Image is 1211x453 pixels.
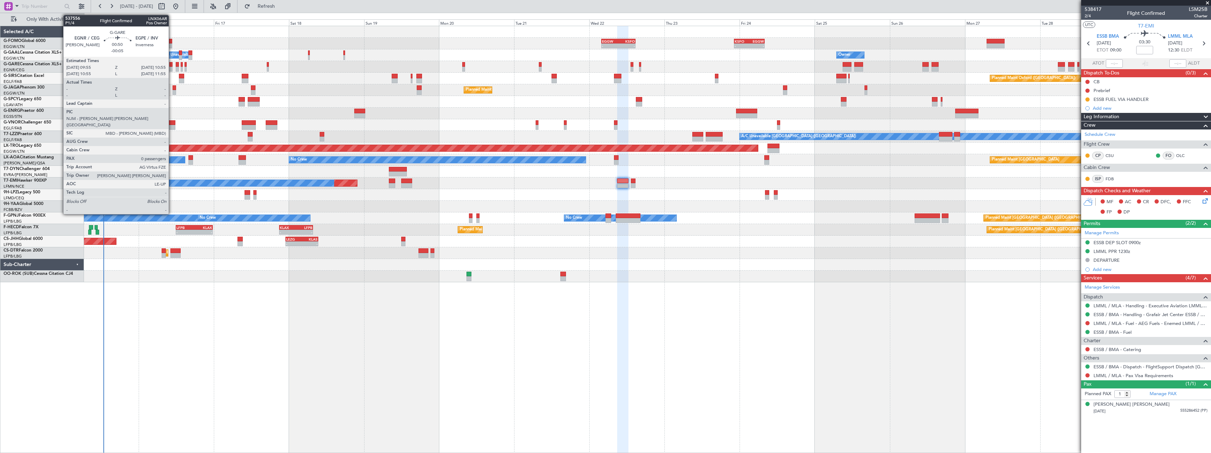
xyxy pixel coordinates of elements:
[241,1,283,12] button: Refresh
[4,155,20,159] span: LX-AOA
[1093,266,1207,272] div: Add new
[1084,113,1119,121] span: Leg Information
[4,213,46,218] a: F-GPNJFalcon 900EX
[176,225,194,230] div: LFPB
[1093,240,1141,246] div: ESSB DEP SLOT 0900z
[4,149,25,154] a: EGGW/LTN
[1084,337,1101,345] span: Charter
[1085,284,1120,291] a: Manage Services
[4,225,19,229] span: F-HECD
[4,114,22,119] a: EGSS/STN
[4,195,24,201] a: LFMD/CEQ
[1188,60,1200,67] span: ALDT
[1186,274,1196,282] span: (4/7)
[514,19,589,26] div: Tue 21
[252,4,281,9] span: Refresh
[1084,164,1110,172] span: Cabin Crew
[618,39,634,43] div: KSFO
[296,230,312,234] div: -
[439,19,514,26] div: Mon 20
[4,161,45,166] a: [PERSON_NAME]/QSA
[139,19,214,26] div: Thu 16
[1040,19,1115,26] div: Tue 28
[1083,22,1095,28] button: UTC
[4,39,46,43] a: G-FOMOGlobal 6000
[566,213,582,223] div: No Crew
[4,190,40,194] a: 9H-LPZLegacy 500
[4,172,47,177] a: EVRA/[PERSON_NAME]
[466,85,577,95] div: Planned Maint [GEOGRAPHIC_DATA] ([GEOGRAPHIC_DATA])
[4,44,25,49] a: EGGW/LTN
[1093,373,1173,379] a: LMML / MLA - Pax Visa Requirements
[735,44,749,48] div: -
[4,144,19,148] span: LX-TRO
[8,14,77,25] button: Only With Activity
[4,202,43,206] a: 9H-YAAGlobal 5000
[286,242,302,246] div: -
[460,224,571,235] div: Planned Maint [GEOGRAPHIC_DATA] ([GEOGRAPHIC_DATA])
[4,225,38,229] a: F-HECDFalcon 7X
[1093,329,1132,335] a: ESSB / BMA - Fuel
[1093,248,1130,254] div: LMML PPR 1230z
[749,44,764,48] div: -
[1093,401,1170,408] div: [PERSON_NAME] [PERSON_NAME]
[1097,47,1108,54] span: ETOT
[1085,13,1102,19] span: 2/4
[4,74,44,78] a: G-SIRSCitation Excel
[1093,257,1120,263] div: DEPARTURE
[1084,354,1099,362] span: Others
[740,19,815,26] div: Fri 24
[1093,312,1207,318] a: ESSB / BMA - Handling - Grafair Jet Center ESSB / BMA
[4,179,17,183] span: T7-EMI
[1085,230,1119,237] a: Manage Permits
[4,237,19,241] span: CS-JHH
[4,74,17,78] span: G-SIRS
[815,19,890,26] div: Sat 25
[4,109,20,113] span: G-ENRG
[1138,22,1154,30] span: T7-EMI
[4,248,43,253] a: CS-DTRFalcon 2000
[1105,176,1121,182] a: FDB
[735,39,749,43] div: KSFO
[4,120,51,125] a: G-VNORChallenger 650
[22,1,62,12] input: Trip Number
[4,62,20,66] span: G-GARE
[4,144,41,148] a: LX-TROLegacy 650
[4,85,44,90] a: G-JAGAPhenom 300
[1123,209,1130,216] span: DP
[589,19,664,26] div: Wed 22
[4,213,19,218] span: F-GPNJ
[1150,391,1176,398] a: Manage PAX
[1092,175,1104,183] div: ISP
[4,179,47,183] a: T7-EMIHawker 900XP
[1093,87,1110,93] div: Prebrief
[1084,220,1100,228] span: Permits
[4,126,22,131] a: EGLF/FAB
[4,97,19,101] span: G-SPCY
[4,39,22,43] span: G-FOMO
[1093,320,1207,326] a: LMML / MLA - Fuel - AEG Fuels - Enemed LMML / MLA
[1176,152,1192,159] a: OLC
[4,67,25,73] a: EGNR/CEG
[364,19,439,26] div: Sun 19
[4,56,25,61] a: EGGW/LTN
[4,109,44,113] a: G-ENRGPraetor 600
[1084,140,1110,149] span: Flight Crew
[1092,60,1104,67] span: ATOT
[992,155,1059,165] div: Planned Maint [GEOGRAPHIC_DATA]
[1093,105,1207,111] div: Add new
[1139,39,1150,46] span: 03:30
[890,19,965,26] div: Sun 26
[4,248,19,253] span: CS-DTR
[4,97,41,101] a: G-SPCYLegacy 650
[1084,187,1151,195] span: Dispatch Checks and Weather
[176,230,194,234] div: -
[1084,380,1091,388] span: Pax
[1105,152,1121,159] a: CSU
[18,17,74,22] span: Only With Activity
[120,3,153,10] span: [DATE] - [DATE]
[4,184,24,189] a: LFMN/NCE
[1084,293,1103,301] span: Dispatch
[4,155,54,159] a: LX-AOACitation Mustang
[4,207,22,212] a: FCBB/BZV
